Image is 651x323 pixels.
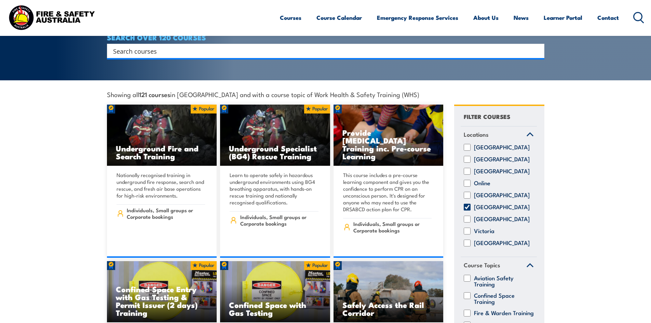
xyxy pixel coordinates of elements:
h4: FILTER COURSES [464,112,510,121]
a: Locations [461,126,537,144]
h3: Underground Fire and Search Training [116,144,208,160]
a: Underground Specialist (BG4) Rescue Training [220,105,330,166]
label: Victoria [474,228,494,234]
a: Emergency Response Services [377,9,458,27]
img: Low Voltage Rescue and Provide CPR [334,105,444,166]
span: Individuals, Small groups or Corporate bookings [353,220,432,233]
a: About Us [473,9,499,27]
a: Courses [280,9,301,27]
label: [GEOGRAPHIC_DATA] [474,156,530,163]
h3: Confined Space Entry with Gas Testing & Permit Issuer (2 days) Training [116,285,208,317]
a: Confined Space Entry with Gas Testing & Permit Issuer (2 days) Training [107,261,217,323]
label: [GEOGRAPHIC_DATA] [474,204,530,211]
img: Confined Space Entry [107,261,217,323]
h3: Underground Specialist (BG4) Rescue Training [229,144,321,160]
label: [GEOGRAPHIC_DATA] [474,168,530,175]
label: Aviation Safety Training [474,275,534,287]
h3: Confined Space with Gas Testing [229,301,321,317]
img: Fire Team Operations [334,261,444,323]
img: Underground mine rescue [220,105,330,166]
p: Learn to operate safely in hazardous underground environments using BG4 breathing apparatus, with... [230,172,318,206]
a: Contact [597,9,619,27]
form: Search form [114,46,531,56]
p: Nationally recognised training in underground fire response, search and rescue, and fresh air bas... [117,172,205,199]
label: Online [474,180,490,187]
a: Safely Access the Rail Corridor [334,261,444,323]
button: Search magnifier button [532,46,542,56]
p: This course includes a pre-course learning component and gives you the confidence to perform CPR ... [343,172,432,213]
span: Course Topics [464,260,500,270]
a: Course Calendar [316,9,362,27]
h4: SEARCH OVER 120 COURSES [107,33,544,41]
h3: Provide [MEDICAL_DATA] Training inc. Pre-course Learning [342,129,435,160]
label: [GEOGRAPHIC_DATA] [474,216,530,223]
a: Confined Space with Gas Testing [220,261,330,323]
span: Showing all in [GEOGRAPHIC_DATA] and with a course topic of Work Health & Safety Training (WHS) [107,91,419,98]
strong: 121 courses [139,90,170,99]
img: Underground mine rescue [107,105,217,166]
label: [GEOGRAPHIC_DATA] [474,192,530,199]
a: Provide [MEDICAL_DATA] Training inc. Pre-course Learning [334,105,444,166]
a: Learner Portal [544,9,582,27]
a: Underground Fire and Search Training [107,105,217,166]
span: Individuals, Small groups or Corporate bookings [240,214,318,227]
h3: Safely Access the Rail Corridor [342,301,435,317]
span: Locations [464,130,489,139]
span: Individuals, Small groups or Corporate bookings [127,207,205,220]
input: Search input [113,46,529,56]
label: [GEOGRAPHIC_DATA] [474,144,530,151]
a: Course Topics [461,257,537,275]
a: News [514,9,529,27]
label: [GEOGRAPHIC_DATA] [474,240,530,246]
label: Fire & Warden Training [474,310,534,317]
label: Confined Space Training [474,292,534,305]
img: Confined Space Entry [220,261,330,323]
